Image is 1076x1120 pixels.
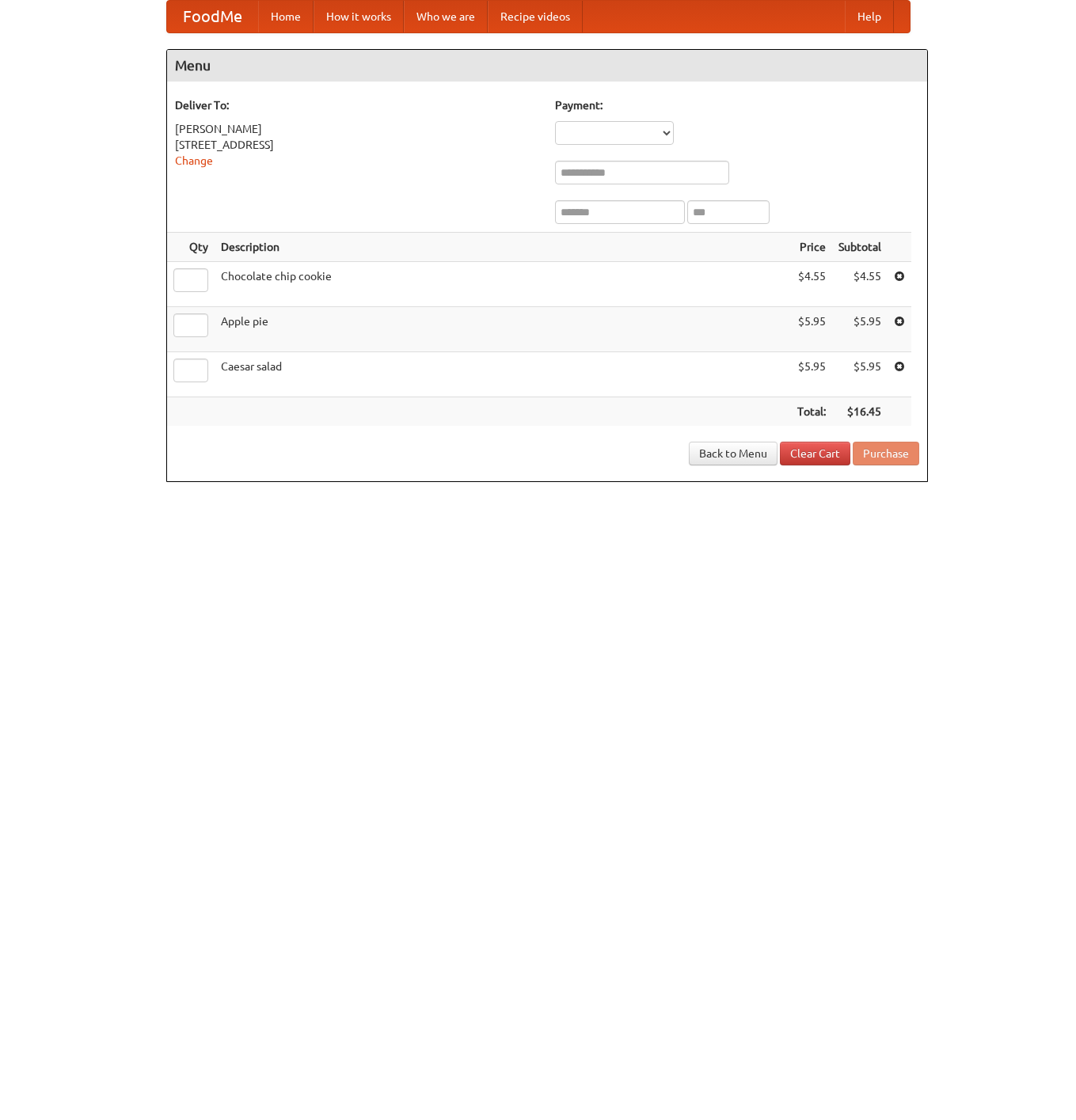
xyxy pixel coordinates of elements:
[215,233,791,262] th: Description
[832,397,888,427] th: $16.45
[404,1,488,32] a: Who we are
[845,1,894,32] a: Help
[175,97,539,113] h5: Deliver To:
[175,137,539,153] div: [STREET_ADDRESS]
[167,50,927,82] h4: Menu
[832,352,888,397] td: $5.95
[791,307,832,352] td: $5.95
[791,262,832,307] td: $4.55
[853,442,919,465] button: Purchase
[175,154,213,167] a: Change
[215,262,791,307] td: Chocolate chip cookie
[780,442,850,465] a: Clear Cart
[215,307,791,352] td: Apple pie
[167,1,258,32] a: FoodMe
[832,233,888,262] th: Subtotal
[791,233,832,262] th: Price
[167,233,215,262] th: Qty
[832,262,888,307] td: $4.55
[488,1,583,32] a: Recipe videos
[791,352,832,397] td: $5.95
[258,1,314,32] a: Home
[689,442,778,465] a: Back to Menu
[175,121,539,137] div: [PERSON_NAME]
[215,352,791,397] td: Caesar salad
[791,397,832,427] th: Total:
[314,1,404,32] a: How it works
[832,307,888,352] td: $5.95
[555,97,919,113] h5: Payment:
